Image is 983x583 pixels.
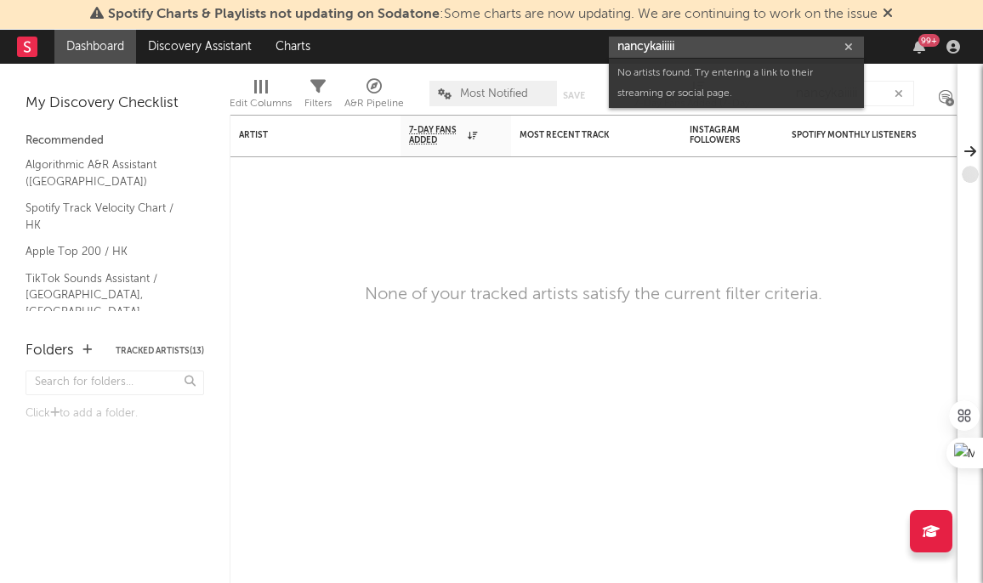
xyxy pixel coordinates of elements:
[792,130,919,140] div: Spotify Monthly Listeners
[609,37,864,58] input: Search for artists
[26,341,74,361] div: Folders
[304,93,332,114] div: Filters
[344,72,404,122] div: A&R Pipeline
[913,40,925,54] button: 99+
[54,30,136,64] a: Dashboard
[344,93,404,114] div: A&R Pipeline
[26,156,187,190] a: Algorithmic A&R Assistant ([GEOGRAPHIC_DATA])
[918,34,940,47] div: 99 +
[26,199,187,234] a: Spotify Track Velocity Chart / HK
[26,404,204,424] div: Click to add a folder.
[26,269,187,337] a: TikTok Sounds Assistant / [GEOGRAPHIC_DATA], [GEOGRAPHIC_DATA], [GEOGRAPHIC_DATA]
[26,242,187,261] a: Apple Top 200 / HK
[116,347,204,355] button: Tracked Artists(13)
[239,130,366,140] div: Artist
[26,371,204,395] input: Search for folders...
[563,91,585,100] button: Save
[409,125,463,145] span: 7-Day Fans Added
[230,93,292,114] div: Edit Columns
[690,125,749,145] div: Instagram Followers
[520,130,647,140] div: Most Recent Track
[365,285,822,305] div: None of your tracked artists satisfy the current filter criteria.
[26,131,204,151] div: Recommended
[26,93,204,114] div: My Discovery Checklist
[230,72,292,122] div: Edit Columns
[883,8,893,21] span: Dismiss
[264,30,322,64] a: Charts
[108,8,440,21] span: Spotify Charts & Playlists not updating on Sodatone
[108,8,878,21] span: : Some charts are now updating. We are continuing to work on the issue
[460,88,528,99] span: Most Notified
[609,59,864,108] div: No artists found. Try entering a link to their streaming or social page.
[304,72,332,122] div: Filters
[136,30,264,64] a: Discovery Assistant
